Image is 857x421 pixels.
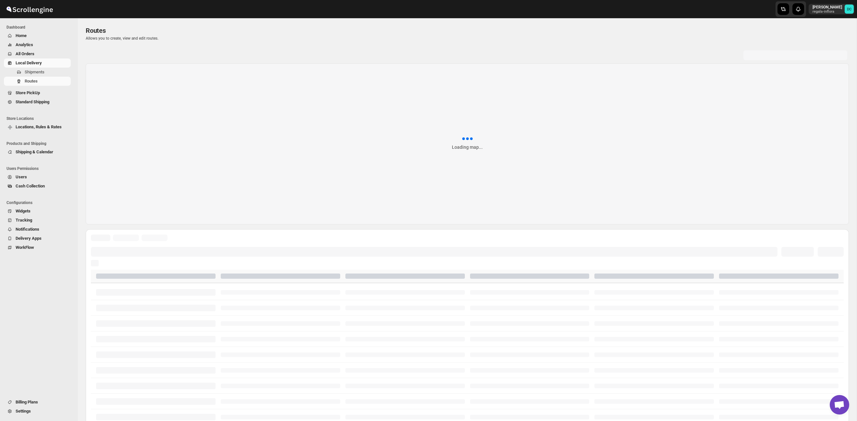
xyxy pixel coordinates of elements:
[4,207,71,216] button: Widgets
[4,216,71,225] button: Tracking
[16,245,34,250] span: WorkFlow
[452,144,483,150] div: Loading map...
[25,79,38,83] span: Routes
[4,398,71,407] button: Billing Plans
[16,33,27,38] span: Home
[86,36,849,41] p: Allows you to create, view and edit routes.
[4,49,71,58] button: All Orders
[4,77,71,86] button: Routes
[16,236,42,241] span: Delivery Apps
[86,27,106,34] span: Routes
[25,70,44,74] span: Shipments
[4,147,71,157] button: Shipping & Calendar
[4,31,71,40] button: Home
[6,141,73,146] span: Products and Shipping
[16,149,53,154] span: Shipping & Calendar
[845,5,854,14] span: DAVID CORONADO
[16,90,40,95] span: Store PickUp
[16,51,34,56] span: All Orders
[4,243,71,252] button: WorkFlow
[6,200,73,205] span: Configurations
[16,400,38,404] span: Billing Plans
[16,218,32,223] span: Tracking
[16,42,33,47] span: Analytics
[4,407,71,416] button: Settings
[813,5,842,10] p: [PERSON_NAME]
[16,99,49,104] span: Standard Shipping
[5,1,54,17] img: ScrollEngine
[4,68,71,77] button: Shipments
[16,60,42,65] span: Local Delivery
[4,234,71,243] button: Delivery Apps
[4,40,71,49] button: Analytics
[16,124,62,129] span: Locations, Rules & Rates
[813,10,842,14] p: regala-inflora
[16,209,31,213] span: Widgets
[4,122,71,132] button: Locations, Rules & Rates
[16,184,45,188] span: Cash Collection
[6,116,73,121] span: Store Locations
[6,25,73,30] span: Dashboard
[4,182,71,191] button: Cash Collection
[16,174,27,179] span: Users
[847,7,851,11] text: DC
[830,395,849,415] div: Open chat
[809,4,854,14] button: User menu
[4,225,71,234] button: Notifications
[16,409,31,414] span: Settings
[4,172,71,182] button: Users
[6,166,73,171] span: Users Permissions
[16,227,39,232] span: Notifications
